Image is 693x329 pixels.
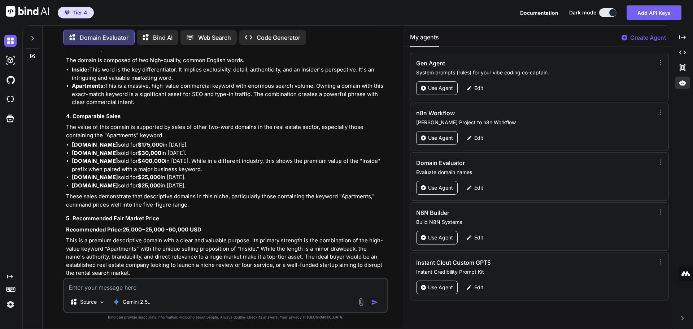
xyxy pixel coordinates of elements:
p: Use Agent [428,284,453,291]
p: Edit [474,284,483,291]
li: This word is the key differentiator. It implies exclusivity, detail, authenticity, and an insider... [72,66,387,82]
li: sold for in [DATE]. [72,141,387,149]
button: My agents [410,33,439,47]
p: Code Generator [257,33,300,42]
p: Source [80,298,97,306]
strong: $400,000 [138,157,165,164]
img: icon [371,299,378,306]
h3: n8n Workflow [416,109,581,117]
strong: $25,000 [138,174,161,181]
h3: 5. Recommended Fair Market Price [66,215,387,223]
p: These sales demonstrate that descriptive domains in this niche, particularly those containing the... [66,192,387,209]
img: Bind AI [6,6,49,17]
p: Bind can provide inaccurate information, including about people. Always double-check its answers.... [63,315,388,320]
p: System prompts (rules) for your vibe coding co-captain. [416,69,652,76]
p: Build N8N Systems [416,218,652,226]
p: Gemini 2.5.. [123,298,151,306]
li: This is a massive, high-value commercial keyword with enormous search volume. Owning a domain wit... [72,82,387,107]
p: [PERSON_NAME] Project to n8n Workflow [416,119,652,126]
strong: $175,000 [138,141,163,148]
mn: 000 [131,226,142,233]
button: premiumTier 4 [58,7,94,18]
strong: $30,000 [138,150,161,156]
p: The value of this domain is supported by sales of other two-word domains in the real estate secto... [66,123,387,139]
p: Instant Credibility Prompt Kit [416,268,652,276]
p: Use Agent [428,234,453,241]
p: Edit [474,134,483,142]
p: Create Agent [630,33,666,42]
h3: 4. Comparable Sales [66,112,387,121]
img: settings [4,298,17,311]
mo: − [142,226,145,233]
strong: Recommended Price: 60,000 USD [66,226,201,233]
li: sold for in [DATE]. [72,149,387,157]
img: darkAi-studio [4,54,17,66]
p: Edit [474,234,483,241]
strong: [DOMAIN_NAME] [72,150,118,156]
annotation: 25,000 - [145,226,169,233]
p: Edit [474,85,483,92]
mo: , [129,226,131,233]
span: Dark mode [569,9,596,16]
p: The domain is composed of two high-quality, common English words. [66,56,387,65]
span: Tier 4 [73,9,87,16]
button: Documentation [520,9,558,17]
h3: Domain Evaluator [416,159,581,167]
strong: [DOMAIN_NAME] [72,141,118,148]
strong: [DOMAIN_NAME] [72,174,118,181]
li: sold for in [DATE]. [72,173,387,182]
p: This is a premium descriptive domain with a clear and valuable purpose. Its primary strength is t... [66,237,387,277]
img: githubDark [4,74,17,86]
img: Pick Models [99,299,105,305]
strong: Apartments: [72,82,105,89]
p: Bind AI [153,33,173,42]
p: Use Agent [428,184,453,191]
img: Gemini 2.5 Pro [113,298,120,306]
strong: [DOMAIN_NAME] [72,157,118,164]
strong: $25,000 [138,182,161,189]
img: attachment [357,298,365,306]
p: Domain Evaluator [80,33,128,42]
p: Edit [474,184,483,191]
p: Evaluate domain names [416,169,652,176]
li: sold for in [DATE]. While in a different industry, this shows the premium value of the "Inside" p... [72,157,387,173]
p: Web Search [198,33,231,42]
li: sold for in [DATE]. [72,182,387,190]
h3: Gen Agent [416,59,581,68]
mn: 25 [123,226,129,233]
button: Add API Keys [627,5,681,20]
img: premium [65,10,70,15]
p: Use Agent [428,134,453,142]
strong: Inside: [72,66,89,73]
h3: N8N Builder [416,208,581,217]
p: Use Agent [428,85,453,92]
h3: Instant Clout Custom GPT5 [416,258,581,267]
strong: [DOMAIN_NAME] [72,182,118,189]
span: Documentation [520,10,558,16]
img: cloudideIcon [4,93,17,105]
img: darkChat [4,35,17,47]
